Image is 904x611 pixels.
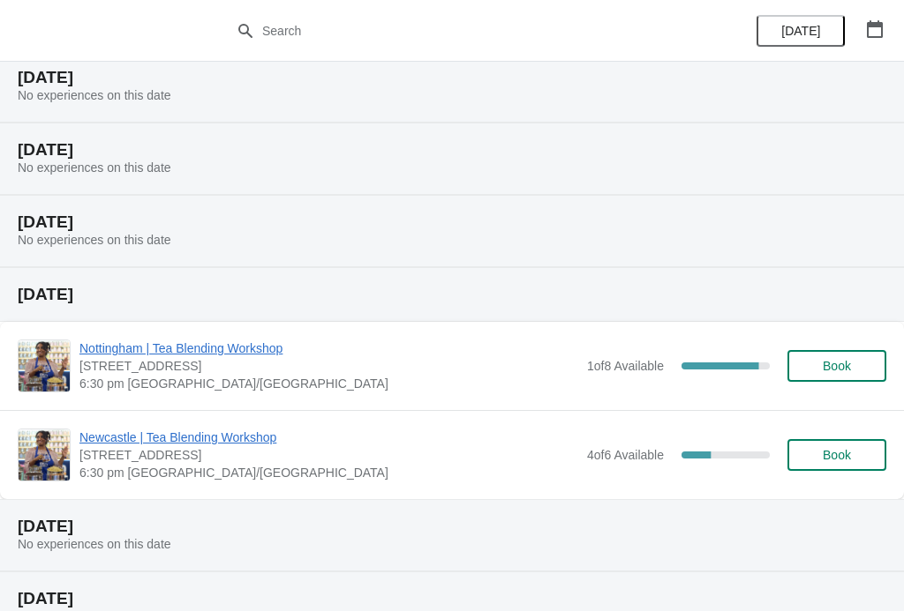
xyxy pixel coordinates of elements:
h2: [DATE] [18,69,886,86]
span: [STREET_ADDRESS] [79,446,578,464]
button: [DATE] [757,15,845,47]
button: Book [787,350,886,382]
h2: [DATE] [18,518,886,535]
span: No experiences on this date [18,233,171,247]
span: [STREET_ADDRESS] [79,357,578,375]
h2: [DATE] [18,590,886,607]
span: 4 of 6 Available [587,448,664,462]
span: 6:30 pm [GEOGRAPHIC_DATA]/[GEOGRAPHIC_DATA] [79,375,578,392]
span: 6:30 pm [GEOGRAPHIC_DATA]/[GEOGRAPHIC_DATA] [79,464,578,481]
span: No experiences on this date [18,160,171,175]
span: 1 of 8 Available [587,359,664,373]
h2: [DATE] [18,213,886,231]
span: No experiences on this date [18,88,171,102]
span: [DATE] [781,24,820,38]
input: Search [261,15,678,47]
span: No experiences on this date [18,537,171,551]
span: Book [823,359,851,373]
img: Newcastle | Tea Blending Workshop | 123 Grainger Street, Newcastle upon Tyne, NE1 5AE | 6:30 pm E... [19,429,70,481]
span: Nottingham | Tea Blending Workshop [79,339,578,357]
span: Book [823,448,851,462]
span: Newcastle | Tea Blending Workshop [79,428,578,446]
button: Book [787,439,886,471]
h2: [DATE] [18,141,886,159]
h2: [DATE] [18,286,886,303]
img: Nottingham | Tea Blending Workshop | 24 Bridlesmith Gate, Nottingham NG1 2GQ, UK | 6:30 pm Europe... [19,340,70,391]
